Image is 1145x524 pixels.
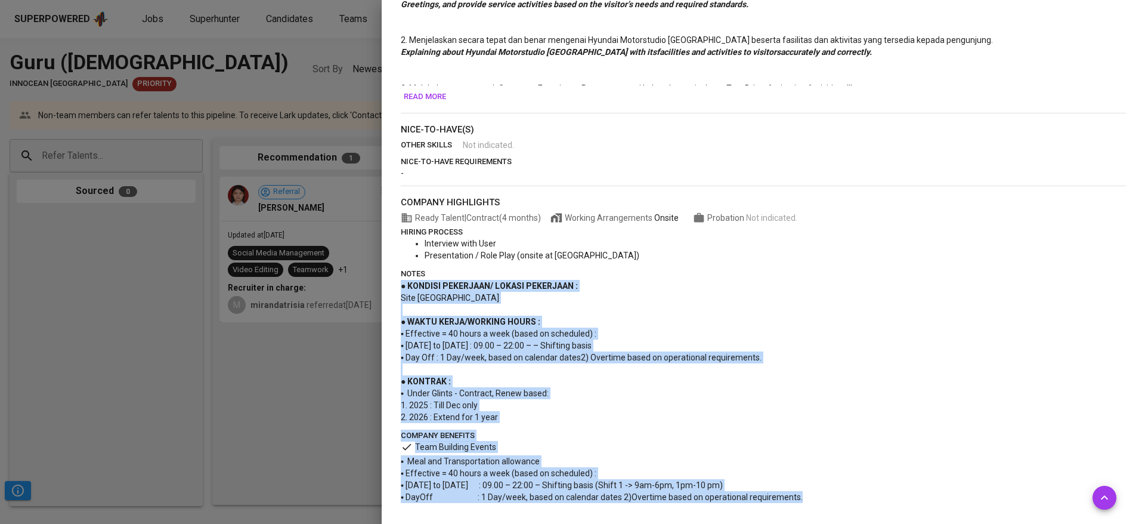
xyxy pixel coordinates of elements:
[401,156,1126,168] p: nice-to-have requirements
[401,480,723,490] span: ▪ [DATE] to [DATE] : 09.00 – 22:00 – Shifting basis (Shift 1 -> 9am-6pm, 1pm-10 pm)
[401,317,540,326] span: ● WAKTU KERJA/WORKING HOURS :
[401,329,596,338] span: ▪ Effective = 40 hours a week (based on scheduled) :
[463,139,514,151] span: Not indicated .
[401,389,549,398] span: ▪ Under Glints - Contract, Renew based:
[401,47,872,57] span: Explaining about Hyundai Motorstudio [GEOGRAPHIC_DATA] with itsfacilities and activities to visit...
[401,139,463,151] p: other skills
[401,441,568,453] div: Team Building Events
[401,268,1126,280] p: notes
[401,353,762,362] span: ▪ Day Off : 1 Day/week, based on calendar dates2) Overtime based on operational requirements.
[654,212,679,224] div: Onsite
[401,123,1126,137] p: nice-to-have(s)
[401,281,578,291] span: ● KONDISI PEKERJAAN/ LOKASI PEKERJAAN :
[401,457,540,466] span: ▪ Meal and Transportation allowance
[401,430,1126,442] p: company benefits
[401,168,404,178] span: -
[401,212,541,224] span: Ready Talent | Contract (4 months)
[401,341,592,350] span: ▪ [DATE] to [DATE] : 09.00 – 22:00 – – Shifting basis
[401,400,478,410] span: 1.⁠ ⁠2025 : Till Dec only
[401,84,854,93] span: 3. Melakukan tugas untuk Customer Experience Program sesuai kebutuhan, misalnya : Test Drive, Act...
[425,251,639,260] span: Presentation / Role Play (onsite at [GEOGRAPHIC_DATA])
[401,468,596,478] span: ▪ Effective = 40 hours a week (based on scheduled) :
[707,213,746,223] span: Probation
[401,492,803,502] span: ▪ DayOff : 1 Day/week, based on calendar dates 2)Overtime based on operational requirements.
[401,88,449,106] button: Read more
[425,239,496,248] span: Interview with User
[404,90,446,104] span: Read more
[401,226,1126,238] p: hiring process
[550,212,679,224] span: Working Arrangements
[746,213,797,223] span: Not indicated .
[401,412,498,422] span: 2.⁠ ⁠⁠2026 : Extend for 1 year
[401,293,499,303] span: Site [GEOGRAPHIC_DATA]
[401,196,1126,209] p: company highlights
[401,35,993,45] span: 2. Menjelaskan secara tepat dan benar mengenai Hyundai Motorstudio [GEOGRAPHIC_DATA] beserta fasi...
[401,377,451,386] span: ● KONTRAK :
